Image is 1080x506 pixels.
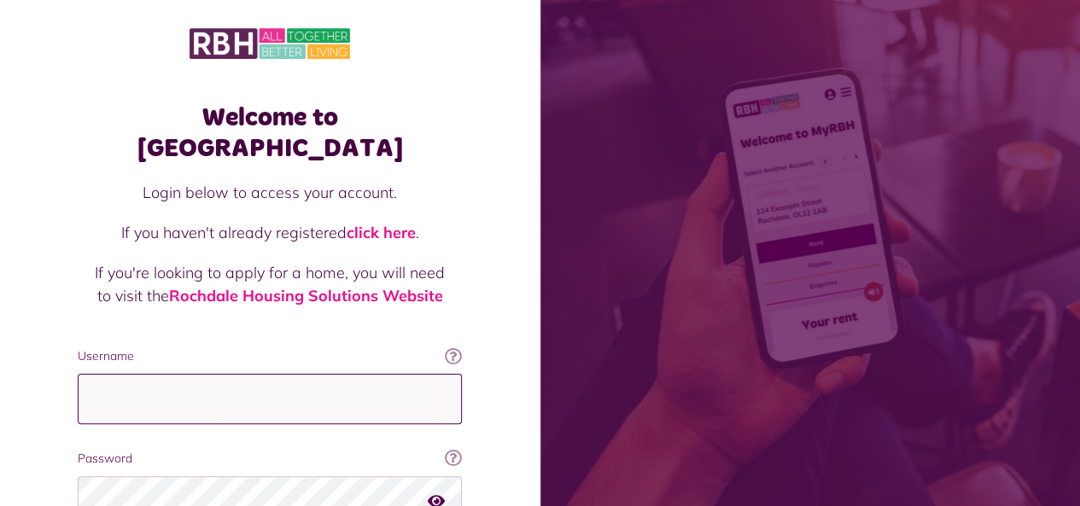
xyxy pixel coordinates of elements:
[95,181,445,204] p: Login below to access your account.
[78,102,462,164] h1: Welcome to [GEOGRAPHIC_DATA]
[169,286,443,305] a: Rochdale Housing Solutions Website
[95,261,445,307] p: If you're looking to apply for a home, you will need to visit the
[347,223,416,242] a: click here
[78,450,462,468] label: Password
[95,221,445,244] p: If you haven't already registered .
[190,26,350,61] img: MyRBH
[78,347,462,365] label: Username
